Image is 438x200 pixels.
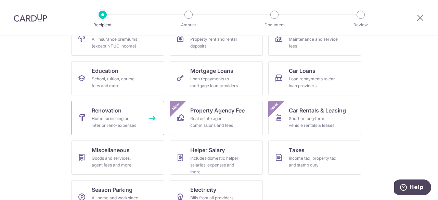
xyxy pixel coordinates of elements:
[71,61,164,95] a: EducationSchool, tuition, course fees and more
[92,106,121,115] span: Renovation
[190,106,245,115] span: Property Agency Fee
[249,22,300,28] p: Document
[170,101,263,135] a: Property Agency FeeReal estate agent commissions and feesNew
[170,61,263,95] a: Mortgage LoansLoan repayments to mortgage loan providers
[289,155,338,169] div: Income tax, property tax and stamp duty
[92,155,141,169] div: Goods and services, agent fees and more
[269,101,280,112] span: New
[92,146,130,154] span: Miscellaneous
[268,101,361,135] a: Car Rentals & LeasingShort or long‑term vehicle rentals & leasesNew
[190,76,240,89] div: Loan repayments to mortgage loan providers
[14,14,47,22] img: CardUp
[190,155,240,175] div: Includes domestic helper salaries, expenses and more
[71,101,164,135] a: RenovationHome furnishing or interior reno-expenses
[92,186,132,194] span: Season Parking
[268,22,361,56] a: Maintenance and service fees
[394,179,431,197] iframe: Opens a widget where you can find more information
[71,22,164,56] a: All insurance premiums (except NTUC Income)
[289,115,338,129] div: Short or long‑term vehicle rentals & leases
[92,115,141,129] div: Home furnishing or interior reno-expenses
[15,5,29,11] span: Help
[289,106,346,115] span: Car Rentals & Leasing
[92,76,141,89] div: School, tuition, course fees and more
[289,67,315,75] span: Car Loans
[289,76,338,89] div: Loan repayments to car loan providers
[289,36,338,50] div: Maintenance and service fees
[71,141,164,175] a: MiscellaneousGoods and services, agent fees and more
[190,146,225,154] span: Helper Salary
[170,141,263,175] a: Helper SalaryIncludes domestic helper salaries, expenses and more
[190,186,216,194] span: Electricity
[190,36,240,50] div: Property rent and rental deposits
[163,22,214,28] p: Amount
[268,61,361,95] a: Car LoansLoan repayments to car loan providers
[190,115,240,129] div: Real estate agent commissions and fees
[335,22,386,28] p: Review
[92,67,118,75] span: Education
[190,67,233,75] span: Mortgage Loans
[289,146,305,154] span: Taxes
[77,22,128,28] p: Recipient
[92,36,141,50] div: All insurance premiums (except NTUC Income)
[170,101,181,112] span: New
[268,141,361,175] a: TaxesIncome tax, property tax and stamp duty
[170,22,263,56] a: Property rent and rental deposits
